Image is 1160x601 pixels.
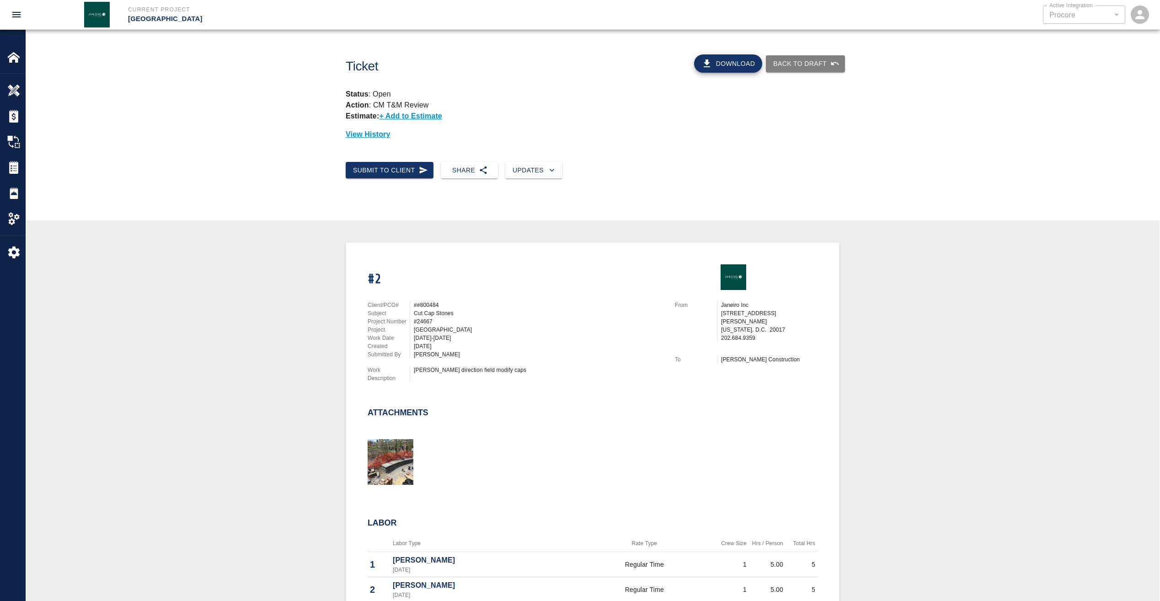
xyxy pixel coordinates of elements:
[368,309,410,317] p: Subject
[393,580,570,591] p: [PERSON_NAME]
[721,264,746,290] img: Janeiro Inc
[441,162,498,179] button: Share
[414,317,664,326] div: #24667
[368,439,413,485] img: thumbnail
[675,355,717,364] p: To
[368,518,818,528] h2: Labor
[346,90,369,98] strong: Status
[346,59,631,74] h1: Ticket
[346,162,433,179] button: Submit to Client
[393,566,570,574] p: [DATE]
[786,552,818,577] td: 5
[414,350,664,359] div: [PERSON_NAME]
[368,326,410,334] p: Project
[572,535,717,552] th: Rate Type
[721,309,818,334] p: [STREET_ADDRESS][PERSON_NAME] [US_STATE], D.C. 20017
[370,583,388,596] p: 2
[346,112,379,120] strong: Estimate:
[414,334,664,342] div: [DATE]-[DATE]
[414,326,664,334] div: [GEOGRAPHIC_DATA]
[368,334,410,342] p: Work Date
[721,355,818,364] p: [PERSON_NAME] Construction
[414,309,664,317] div: Cut Cap Stones
[393,591,570,599] p: [DATE]
[572,552,717,577] td: Regular Time
[128,5,630,14] p: Current Project
[1049,10,1119,20] div: Procore
[721,334,818,342] p: 202.684.9359
[368,272,664,288] h1: #2
[749,552,786,577] td: 5.00
[368,301,410,309] p: Client/PCO#
[368,408,428,418] h2: Attachments
[721,301,818,309] p: Janeiro Inc
[675,301,717,309] p: From
[694,54,763,73] button: Download
[346,101,429,109] p: : CM T&M Review
[786,535,818,552] th: Total Hrs
[717,535,749,552] th: Crew Size
[414,366,664,374] div: [PERSON_NAME] direction field modify caps
[1114,557,1160,601] iframe: Chat Widget
[128,14,630,24] p: [GEOGRAPHIC_DATA]
[505,162,562,179] button: Updates
[346,89,839,100] p: : Open
[368,366,410,382] p: Work Description
[346,129,839,140] p: View History
[390,535,572,552] th: Labor Type
[84,2,110,27] img: Janeiro Inc
[368,350,410,359] p: Submitted By
[368,342,410,350] p: Created
[346,101,369,109] strong: Action
[414,301,664,309] div: ##800484
[393,555,570,566] p: [PERSON_NAME]
[368,317,410,326] p: Project Number
[1049,1,1093,9] label: Active Integration
[717,552,749,577] td: 1
[5,4,27,26] button: open drawer
[379,112,442,120] p: + Add to Estimate
[370,558,388,571] p: 1
[414,342,664,350] div: [DATE]
[749,535,786,552] th: Hrs / Person
[766,55,845,72] button: Back to Draft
